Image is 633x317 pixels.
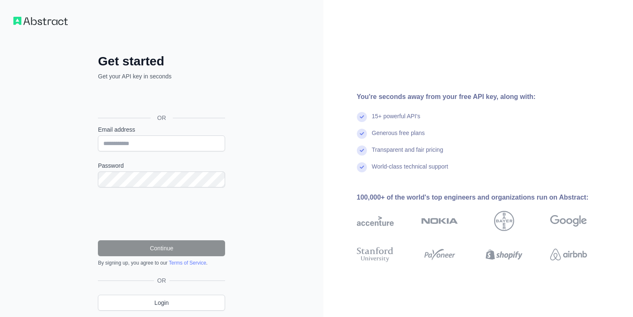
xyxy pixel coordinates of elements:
[372,129,425,146] div: Generous free plans
[421,211,458,231] img: nokia
[550,211,587,231] img: google
[357,245,394,264] img: stanford university
[357,162,367,172] img: check mark
[486,245,523,264] img: shopify
[98,295,225,311] a: Login
[169,260,206,266] a: Terms of Service
[98,240,225,256] button: Continue
[98,72,225,81] p: Get your API key in seconds
[357,92,614,102] div: You're seconds away from your free API key, along with:
[154,276,169,285] span: OR
[98,161,225,170] label: Password
[372,112,420,129] div: 15+ powerful API's
[98,197,225,230] iframe: reCAPTCHA
[151,114,173,122] span: OR
[357,112,367,122] img: check mark
[357,146,367,156] img: check mark
[421,245,458,264] img: payoneer
[357,211,394,231] img: accenture
[550,245,587,264] img: airbnb
[494,211,514,231] img: bayer
[98,125,225,134] label: Email address
[372,162,448,179] div: World-class technical support
[98,260,225,266] div: By signing up, you agree to our .
[94,90,228,108] iframe: Sign in with Google Button
[357,129,367,139] img: check mark
[13,17,68,25] img: Workflow
[357,192,614,203] div: 100,000+ of the world's top engineers and organizations run on Abstract:
[98,54,225,69] h2: Get started
[372,146,443,162] div: Transparent and fair pricing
